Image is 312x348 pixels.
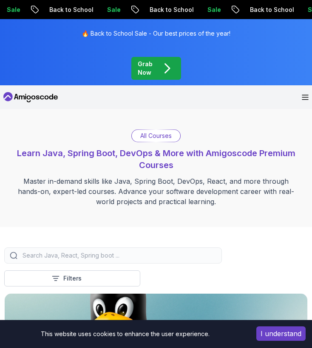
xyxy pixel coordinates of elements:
[21,251,216,260] input: Search Java, React, Spring boot ...
[6,326,244,342] div: This website uses cookies to enhance the user experience.
[82,29,230,38] p: 🔥 Back to School Sale - Our best prices of the year!
[99,6,127,14] p: Sale
[42,6,99,14] p: Back to School
[242,6,300,14] p: Back to School
[140,132,172,140] p: All Courses
[200,6,227,14] p: Sale
[63,274,82,283] p: Filters
[13,176,299,207] p: Master in-demand skills like Java, Spring Boot, DevOps, React, and more through hands-on, expert-...
[4,270,140,286] button: Filters
[138,60,153,77] p: Grab Now
[302,95,309,100] button: Open Menu
[142,6,200,14] p: Back to School
[17,148,295,170] span: Learn Java, Spring Boot, DevOps & More with Amigoscode Premium Courses
[256,326,306,341] button: Accept cookies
